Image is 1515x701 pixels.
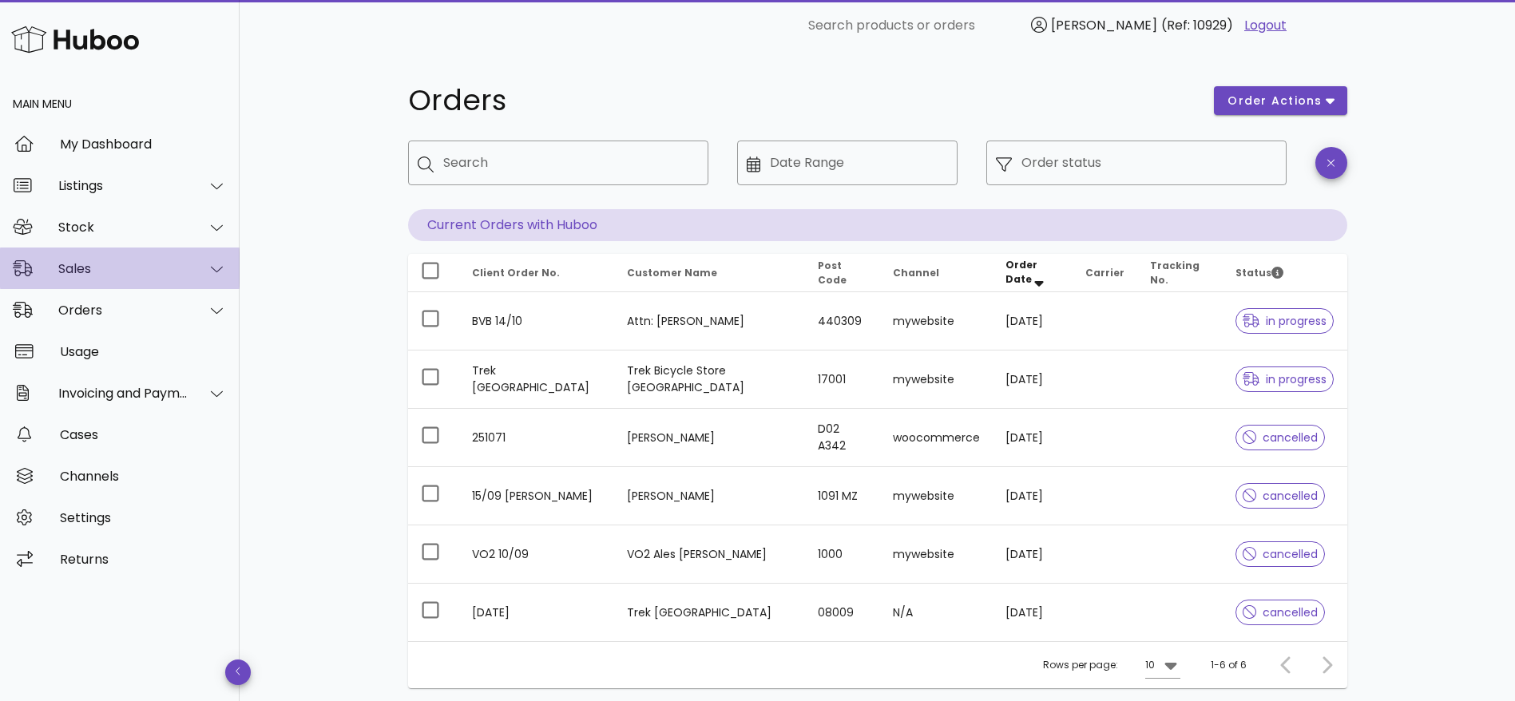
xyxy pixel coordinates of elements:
th: Status [1223,254,1347,292]
td: BVB 14/10 [459,292,615,350]
td: N/A [880,584,993,641]
span: Order Date [1005,258,1037,286]
span: Customer Name [627,266,717,279]
td: [DATE] [459,584,615,641]
td: [DATE] [993,584,1073,641]
th: Customer Name [614,254,805,292]
span: cancelled [1243,490,1319,501]
td: 440309 [805,292,880,350]
div: 10Rows per page: [1145,652,1180,678]
td: 1000 [805,525,880,584]
div: Orders [58,303,188,318]
td: VO2 Ales [PERSON_NAME] [614,525,805,584]
td: [DATE] [993,467,1073,525]
div: Settings [60,510,227,525]
span: Tracking No. [1150,259,1200,287]
td: 08009 [805,584,880,641]
span: in progress [1243,315,1327,327]
span: cancelled [1243,549,1319,560]
td: [DATE] [993,409,1073,467]
div: Rows per page: [1043,642,1180,688]
td: [DATE] [993,350,1073,409]
th: Tracking No. [1137,254,1222,292]
td: D02 A342 [805,409,880,467]
td: Trek [GEOGRAPHIC_DATA] [614,584,805,641]
a: Logout [1244,16,1287,35]
th: Client Order No. [459,254,615,292]
span: [PERSON_NAME] [1051,16,1157,34]
td: [PERSON_NAME] [614,409,805,467]
h1: Orders [408,86,1196,115]
div: Listings [58,178,188,193]
div: Cases [60,427,227,442]
td: mywebsite [880,525,993,584]
p: Current Orders with Huboo [408,209,1347,241]
td: mywebsite [880,467,993,525]
span: Client Order No. [472,266,560,279]
div: Usage [60,344,227,359]
img: Huboo Logo [11,22,139,57]
td: mywebsite [880,350,993,409]
span: in progress [1243,374,1327,385]
div: Invoicing and Payments [58,386,188,401]
span: order actions [1227,93,1323,109]
td: 251071 [459,409,615,467]
button: order actions [1214,86,1346,115]
div: 1-6 of 6 [1211,658,1247,672]
td: [PERSON_NAME] [614,467,805,525]
td: [DATE] [993,525,1073,584]
td: woocommerce [880,409,993,467]
td: 15/09 [PERSON_NAME] [459,467,615,525]
div: Stock [58,220,188,235]
div: Returns [60,552,227,567]
span: (Ref: 10929) [1161,16,1233,34]
span: Carrier [1085,266,1124,279]
td: 17001 [805,350,880,409]
div: Sales [58,261,188,276]
td: VO2 10/09 [459,525,615,584]
th: Post Code [805,254,880,292]
span: Channel [893,266,939,279]
td: mywebsite [880,292,993,350]
th: Order Date: Sorted descending. Activate to remove sorting. [993,254,1073,292]
span: Post Code [818,259,847,287]
span: cancelled [1243,607,1319,618]
span: cancelled [1243,432,1319,443]
td: Trek [GEOGRAPHIC_DATA] [459,350,615,409]
td: [DATE] [993,292,1073,350]
th: Carrier [1073,254,1137,292]
span: Status [1235,266,1283,279]
td: Trek Bicycle Store [GEOGRAPHIC_DATA] [614,350,805,409]
th: Channel [880,254,993,292]
td: 1091 MZ [805,467,880,525]
td: Attn: [PERSON_NAME] [614,292,805,350]
div: My Dashboard [60,137,227,152]
div: Channels [60,469,227,484]
div: 10 [1145,658,1155,672]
